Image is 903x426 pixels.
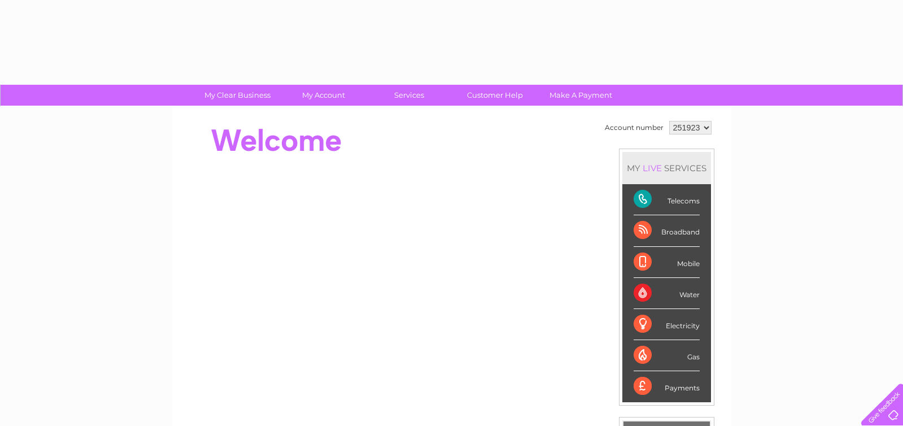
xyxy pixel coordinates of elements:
div: LIVE [640,163,664,173]
div: Mobile [634,247,700,278]
a: Services [363,85,456,106]
a: My Clear Business [191,85,284,106]
a: My Account [277,85,370,106]
div: Broadband [634,215,700,246]
a: Make A Payment [534,85,627,106]
div: Water [634,278,700,309]
div: Gas [634,340,700,371]
div: Telecoms [634,184,700,215]
div: Payments [634,371,700,402]
td: Account number [602,118,666,137]
div: Electricity [634,309,700,340]
div: MY SERVICES [622,152,711,184]
a: Customer Help [448,85,542,106]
